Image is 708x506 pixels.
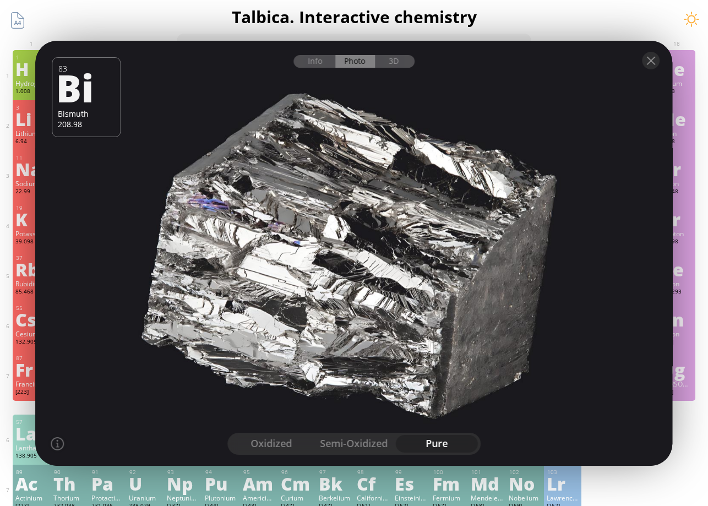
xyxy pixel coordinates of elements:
[509,469,541,476] div: 102
[547,469,579,476] div: 103
[15,279,48,288] div: Rubidium
[293,55,336,68] div: Info
[660,160,693,178] div: Ar
[15,260,48,278] div: Rb
[167,475,199,492] div: Np
[660,338,693,347] div: [222]
[16,304,48,312] div: 55
[319,469,351,476] div: 97
[319,475,351,492] div: Bk
[167,469,199,476] div: 93
[15,60,48,78] div: H
[243,469,275,476] div: 95
[313,435,396,453] div: semi-oxidized
[509,475,541,492] div: No
[16,54,48,61] div: 1
[16,104,48,111] div: 3
[16,254,48,262] div: 37
[433,493,465,502] div: Fermium
[660,379,693,388] div: [PERSON_NAME]
[661,355,693,362] div: 118
[6,6,702,28] h1: Talbica. Interactive chemistry
[395,493,427,502] div: Einsteinium
[15,361,48,378] div: Fr
[471,475,503,492] div: Md
[205,469,237,476] div: 94
[56,69,113,106] div: Bi
[16,355,48,362] div: 87
[357,469,389,476] div: 98
[660,138,693,146] div: 20.18
[471,493,503,502] div: Mendelevium
[15,160,48,178] div: Na
[661,154,693,161] div: 18
[357,493,389,502] div: Californium
[660,60,693,78] div: He
[15,210,48,228] div: K
[15,425,48,442] div: La
[167,493,199,502] div: Neptunium
[433,469,465,476] div: 100
[129,469,161,476] div: 92
[15,179,48,188] div: Sodium
[53,493,86,502] div: Thorium
[15,238,48,247] div: 39.098
[15,338,48,347] div: 132.905
[129,475,161,492] div: U
[16,418,48,426] div: 57
[661,204,693,211] div: 36
[15,288,48,297] div: 85.468
[15,311,48,328] div: Cs
[660,210,693,228] div: Kr
[16,154,48,161] div: 11
[375,55,415,68] div: 3D
[660,110,693,128] div: Ne
[205,475,237,492] div: Pu
[15,138,48,146] div: 6.94
[54,469,86,476] div: 90
[395,469,427,476] div: 99
[660,188,693,197] div: 39.948
[15,443,48,452] div: Lanthanum
[15,129,48,138] div: Lithium
[660,129,693,138] div: Neon
[547,475,579,492] div: Lr
[357,475,389,492] div: Cf
[660,88,693,96] div: 4.003
[661,304,693,312] div: 86
[15,79,48,88] div: Hydrogen
[58,108,115,119] div: Bismuth
[319,493,351,502] div: Berkelium
[243,475,275,492] div: Am
[16,204,48,211] div: 19
[230,435,313,453] div: oxidized
[129,493,161,502] div: Uranium
[16,469,48,476] div: 89
[205,493,237,502] div: Plutonium
[15,110,48,128] div: Li
[661,104,693,111] div: 10
[660,229,693,238] div: Krypton
[660,311,693,328] div: Rn
[15,379,48,388] div: Francium
[58,119,115,129] div: 208.98
[509,493,541,502] div: Nobelium
[15,229,48,238] div: Potassium
[91,475,124,492] div: Pa
[281,469,313,476] div: 96
[15,88,48,96] div: 1.008
[395,475,427,492] div: Es
[281,493,313,502] div: Curium
[660,361,693,378] div: Og
[53,475,86,492] div: Th
[471,469,503,476] div: 101
[660,388,693,397] div: [294]
[660,260,693,278] div: Xe
[15,329,48,338] div: Cesium
[660,179,693,188] div: Argon
[91,493,124,502] div: Protactinium
[15,452,48,461] div: 138.905
[15,388,48,397] div: [223]
[661,54,693,61] div: 2
[660,329,693,338] div: Radon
